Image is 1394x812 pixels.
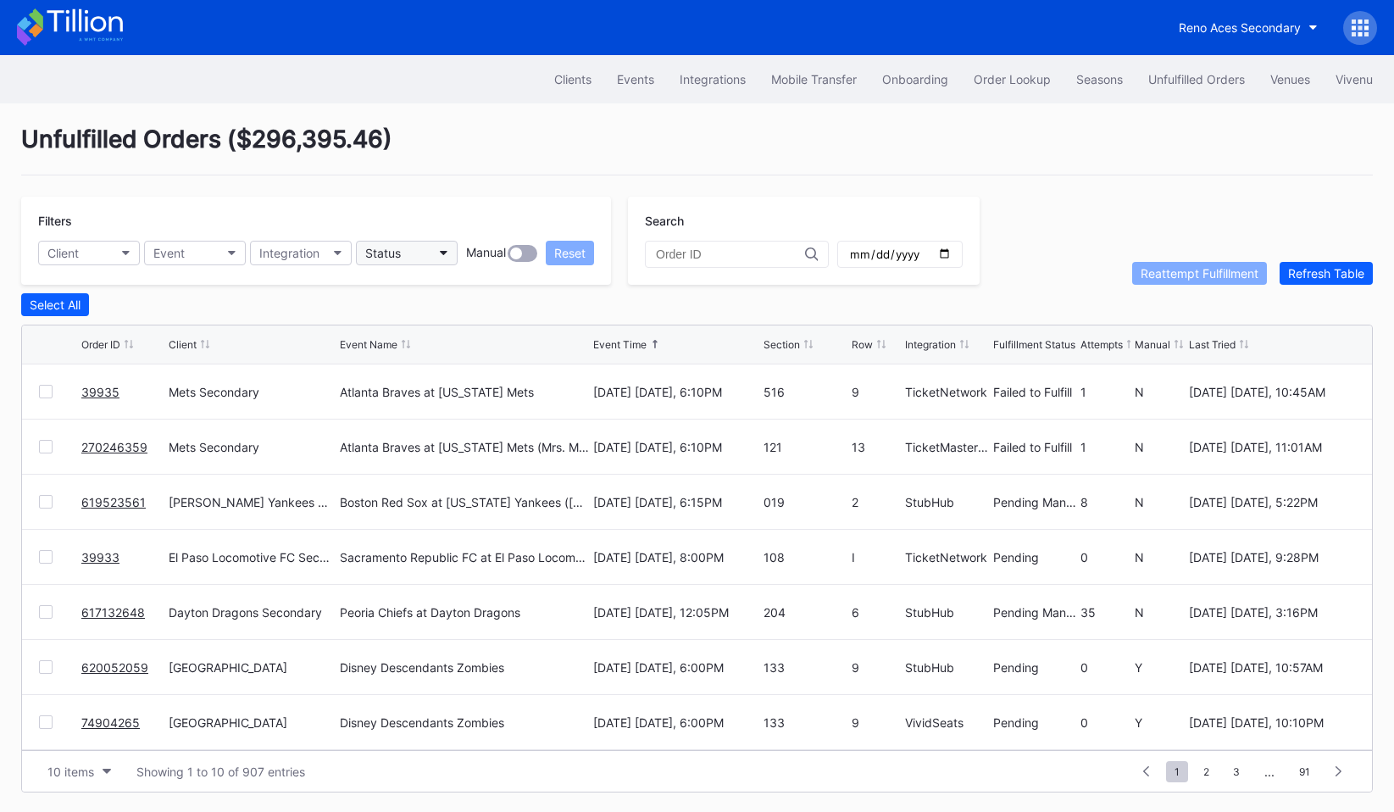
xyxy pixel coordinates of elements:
[169,338,197,351] div: Client
[81,550,119,565] a: 39933
[667,64,758,95] button: Integrations
[1135,660,1185,675] div: Y
[81,440,147,454] a: 270246359
[656,247,805,261] input: Order ID
[1323,64,1386,95] button: Vivenu
[961,64,1064,95] button: Order Lookup
[604,64,667,95] button: Events
[340,550,590,565] div: Sacramento Republic FC at El Paso Locomotive FC
[758,64,869,95] button: Mobile Transfer
[1136,64,1258,95] button: Unfulfilled Orders
[554,72,591,86] div: Clients
[1135,495,1185,509] div: N
[81,660,148,675] a: 620052059
[905,605,988,620] div: StubHub
[169,660,335,675] div: [GEOGRAPHIC_DATA]
[905,495,988,509] div: StubHub
[47,765,94,779] div: 10 items
[1189,385,1355,399] div: [DATE] [DATE], 10:45AM
[1189,338,1236,351] div: Last Tried
[617,72,654,86] div: Events
[554,246,586,260] div: Reset
[1148,72,1245,86] div: Unfulfilled Orders
[340,660,504,675] div: Disney Descendants Zombies
[1166,761,1188,782] span: 1
[993,440,1076,454] div: Failed to Fulfill
[38,241,140,265] button: Client
[340,495,590,509] div: Boston Red Sox at [US_STATE] Yankees ([PERSON_NAME] Bobblehead Giveaway)
[1258,64,1323,95] button: Venues
[1189,605,1355,620] div: [DATE] [DATE], 3:16PM
[905,660,988,675] div: StubHub
[993,385,1076,399] div: Failed to Fulfill
[764,385,847,399] div: 516
[593,605,759,620] div: [DATE] [DATE], 12:05PM
[764,660,847,675] div: 133
[993,605,1076,620] div: Pending Manual
[764,495,847,509] div: 019
[1132,262,1267,285] button: Reattempt Fulfillment
[1080,495,1130,509] div: 8
[993,660,1076,675] div: Pending
[365,246,401,260] div: Status
[1270,72,1310,86] div: Venues
[250,241,352,265] button: Integration
[1064,64,1136,95] button: Seasons
[136,765,305,779] div: Showing 1 to 10 of 907 entries
[905,715,988,730] div: VividSeats
[869,64,961,95] a: Onboarding
[593,338,647,351] div: Event Time
[1280,262,1373,285] button: Refresh Table
[169,385,335,399] div: Mets Secondary
[169,550,335,565] div: El Paso Locomotive FC Secondary
[1135,338,1170,351] div: Manual
[81,605,145,620] a: 617132648
[30,298,81,312] div: Select All
[1135,440,1185,454] div: N
[153,246,185,260] div: Event
[81,715,140,730] a: 74904265
[340,338,397,351] div: Event Name
[39,760,119,783] button: 10 items
[1225,761,1248,782] span: 3
[541,64,604,95] button: Clients
[852,440,902,454] div: 13
[340,605,520,620] div: Peoria Chiefs at Dayton Dragons
[905,385,988,399] div: TicketNetwork
[1135,550,1185,565] div: N
[974,72,1051,86] div: Order Lookup
[169,605,335,620] div: Dayton Dragons Secondary
[593,495,759,509] div: [DATE] [DATE], 6:15PM
[1135,605,1185,620] div: N
[1080,440,1130,454] div: 1
[593,440,759,454] div: [DATE] [DATE], 6:10PM
[144,241,246,265] button: Event
[1195,761,1218,782] span: 2
[1080,385,1130,399] div: 1
[882,72,948,86] div: Onboarding
[1288,266,1364,281] div: Refresh Table
[259,246,319,260] div: Integration
[1291,761,1319,782] span: 91
[1189,495,1355,509] div: [DATE] [DATE], 5:22PM
[81,495,146,509] a: 619523561
[356,241,458,265] button: Status
[771,72,857,86] div: Mobile Transfer
[1166,12,1330,43] button: Reno Aces Secondary
[852,385,902,399] div: 9
[1076,72,1123,86] div: Seasons
[593,550,759,565] div: [DATE] [DATE], 8:00PM
[1080,550,1130,565] div: 0
[993,715,1076,730] div: Pending
[1189,440,1355,454] div: [DATE] [DATE], 11:01AM
[1135,715,1185,730] div: Y
[169,715,335,730] div: [GEOGRAPHIC_DATA]
[1252,765,1287,779] div: ...
[1189,660,1355,675] div: [DATE] [DATE], 10:57AM
[1189,715,1355,730] div: [DATE] [DATE], 10:10PM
